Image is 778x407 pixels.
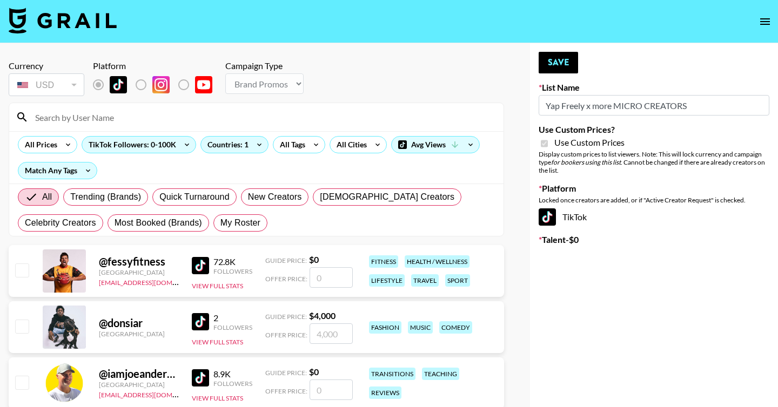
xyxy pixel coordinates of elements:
div: teaching [422,368,459,380]
span: Trending (Brands) [70,191,141,204]
div: Currency is locked to USD [9,71,84,98]
a: [EMAIL_ADDRESS][DOMAIN_NAME] [99,389,207,399]
div: @ iamjoeanderson [99,367,179,381]
span: Most Booked (Brands) [115,216,202,229]
span: All [42,191,52,204]
div: Followers [213,267,252,275]
div: 2 [213,313,252,323]
span: Use Custom Prices [554,137,625,148]
span: Quick Turnaround [159,191,230,204]
img: YouTube [195,76,212,93]
div: Display custom prices to list viewers. Note: This will lock currency and campaign type . Cannot b... [539,150,769,174]
span: Offer Price: [265,275,307,283]
div: travel [411,274,439,287]
button: Save [539,52,578,73]
button: View Full Stats [192,394,243,402]
strong: $ 0 [309,367,319,377]
input: Search by User Name [29,108,497,126]
div: 8.9K [213,369,252,379]
img: TikTok [192,369,209,386]
div: Platform [93,60,221,71]
button: View Full Stats [192,282,243,290]
div: [GEOGRAPHIC_DATA] [99,268,179,276]
div: Currency [9,60,84,71]
div: USD [11,76,82,94]
label: Platform [539,183,769,194]
input: 0 [310,267,353,288]
span: Guide Price: [265,313,307,321]
button: View Full Stats [192,338,243,346]
label: List Name [539,82,769,93]
div: sport [445,274,470,287]
img: Grail Talent [9,8,117,33]
div: Campaign Type [225,60,304,71]
span: Offer Price: [265,387,307,395]
div: All Cities [330,137,369,153]
div: music [408,321,433,334]
span: New Creators [248,191,302,204]
div: 72.8K [213,256,252,267]
em: for bookers using this list [551,158,621,166]
span: Celebrity Creators [25,216,96,229]
img: TikTok [192,257,209,274]
div: Countries: 1 [201,137,268,153]
img: TikTok [192,313,209,330]
input: 0 [310,379,353,400]
span: My Roster [220,216,260,229]
span: [DEMOGRAPHIC_DATA] Creators [320,191,454,204]
div: @ fessyfitness [99,255,179,268]
label: Use Custom Prices? [539,124,769,135]
div: TikTok [539,208,769,226]
div: transitions [369,368,415,380]
input: 4,000 [310,323,353,344]
img: TikTok [539,208,556,226]
div: @ donsiar [99,316,179,330]
div: Match Any Tags [18,162,97,179]
div: [GEOGRAPHIC_DATA] [99,381,179,389]
img: Instagram [152,76,170,93]
span: Offer Price: [265,331,307,339]
a: [EMAIL_ADDRESS][DOMAIN_NAME] [99,276,207,287]
div: All Prices [18,137,59,153]
span: Guide Price: [265,256,307,264]
div: fitness [369,255,398,268]
div: fashion [369,321,401,334]
img: TikTok [110,76,127,93]
button: open drawer [754,11,776,32]
div: lifestyle [369,274,405,287]
div: comedy [439,321,472,334]
div: Locked once creators are added, or if "Active Creator Request" is checked. [539,196,769,204]
div: Followers [213,323,252,331]
div: health / wellness [405,255,470,268]
strong: $ 4,000 [309,310,336,321]
span: Guide Price: [265,369,307,377]
div: TikTok Followers: 0-100K [82,137,196,153]
label: Talent - $ 0 [539,234,769,245]
div: Followers [213,379,252,388]
div: All Tags [273,137,307,153]
div: List locked to TikTok. [93,73,221,96]
div: Avg Views [392,137,479,153]
div: reviews [369,386,401,399]
strong: $ 0 [309,254,319,264]
div: [GEOGRAPHIC_DATA] [99,330,179,338]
